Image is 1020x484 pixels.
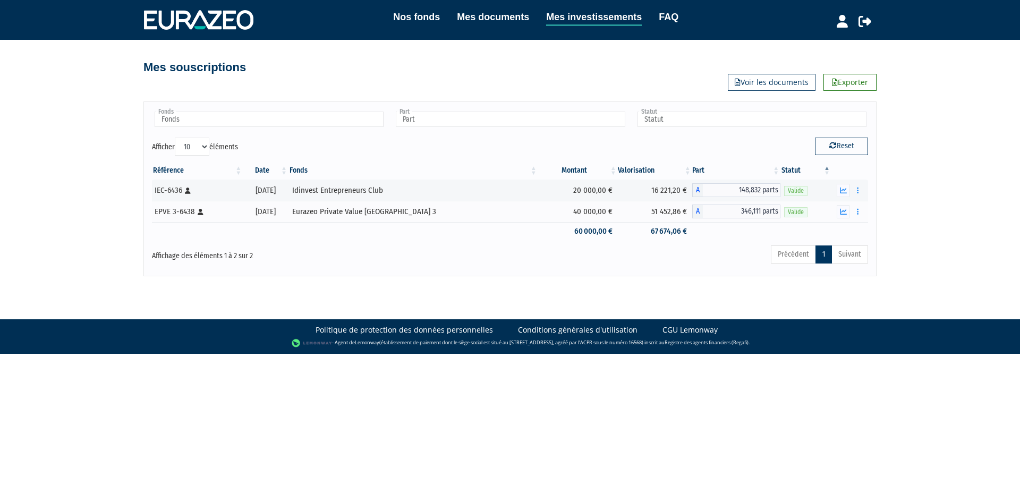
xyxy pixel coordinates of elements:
[659,10,678,24] a: FAQ
[316,325,493,335] a: Politique de protection des données personnelles
[355,339,379,346] a: Lemonway
[703,183,780,197] span: 148,832 parts
[538,201,618,222] td: 40 000,00 €
[815,245,832,264] a: 1
[538,162,618,180] th: Montant: activer pour trier la colonne par ordre croissant
[780,162,831,180] th: Statut : activer pour trier la colonne par ordre d&eacute;croissant
[784,207,807,217] span: Valide
[692,205,780,218] div: A - Eurazeo Private Value Europe 3
[546,10,642,26] a: Mes investissements
[618,180,692,201] td: 16 221,20 €
[823,74,877,91] a: Exporter
[703,205,780,218] span: 346,111 parts
[538,222,618,241] td: 60 000,00 €
[692,183,703,197] span: A
[831,245,868,264] a: Suivant
[198,209,203,215] i: [Français] Personne physique
[538,180,618,201] td: 20 000,00 €
[292,206,534,217] div: Eurazeo Private Value [GEOGRAPHIC_DATA] 3
[185,188,191,194] i: [Français] Personne physique
[155,185,239,196] div: IEC-6436
[155,206,239,217] div: EPVE 3-6438
[771,245,816,264] a: Précédent
[665,339,749,346] a: Registre des agents financiers (Regafi)
[292,338,333,349] img: logo-lemonway.png
[288,162,538,180] th: Fonds: activer pour trier la colonne par ordre croissant
[457,10,529,24] a: Mes documents
[175,138,209,156] select: Afficheréléments
[518,325,637,335] a: Conditions générales d'utilisation
[728,74,815,91] a: Voir les documents
[152,162,243,180] th: Référence : activer pour trier la colonne par ordre croissant
[784,186,807,196] span: Valide
[618,222,692,241] td: 67 674,06 €
[815,138,868,155] button: Reset
[246,206,285,217] div: [DATE]
[692,183,780,197] div: A - Idinvest Entrepreneurs Club
[152,244,441,261] div: Affichage des éléments 1 à 2 sur 2
[143,61,246,74] h4: Mes souscriptions
[144,10,253,29] img: 1732889491-logotype_eurazeo_blanc_rvb.png
[662,325,718,335] a: CGU Lemonway
[11,338,1009,349] div: - Agent de (établissement de paiement dont le siège social est situé au [STREET_ADDRESS], agréé p...
[246,185,285,196] div: [DATE]
[692,162,780,180] th: Part: activer pour trier la colonne par ordre croissant
[393,10,440,24] a: Nos fonds
[152,138,238,156] label: Afficher éléments
[618,162,692,180] th: Valorisation: activer pour trier la colonne par ordre croissant
[692,205,703,218] span: A
[243,162,288,180] th: Date: activer pour trier la colonne par ordre croissant
[292,185,534,196] div: Idinvest Entrepreneurs Club
[618,201,692,222] td: 51 452,86 €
